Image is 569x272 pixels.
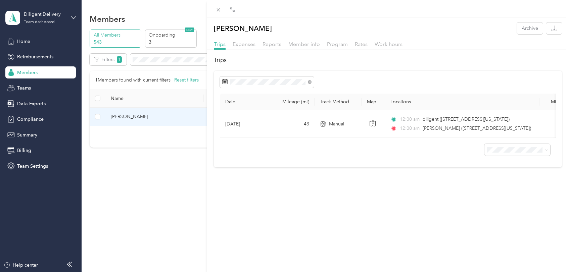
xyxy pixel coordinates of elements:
h2: Trips [214,56,562,65]
iframe: Everlance-gr Chat Button Frame [531,234,569,272]
button: Archive [517,22,543,34]
span: Reports [263,41,281,47]
span: Work hours [375,41,402,47]
span: Program [327,41,348,47]
th: Mileage (mi) [270,94,315,110]
span: diligent ([STREET_ADDRESS][US_STATE]) [423,116,510,122]
span: 12:00 am [400,116,420,123]
span: Member info [288,41,320,47]
span: Expenses [233,41,255,47]
span: [PERSON_NAME] ([STREET_ADDRESS][US_STATE]) [423,125,531,131]
th: Date [220,94,270,110]
td: [DATE] [220,110,270,138]
td: 43 [270,110,315,138]
th: Locations [385,94,539,110]
span: Rates [355,41,368,47]
p: [PERSON_NAME] [214,22,272,34]
th: Track Method [315,94,362,110]
span: Trips [214,41,226,47]
span: Manual [329,120,344,128]
span: 12:00 am [400,125,420,132]
th: Map [362,94,385,110]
